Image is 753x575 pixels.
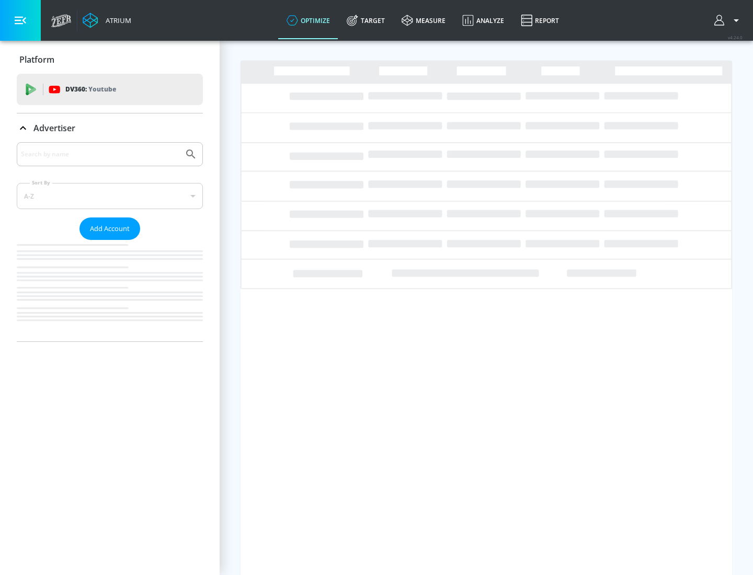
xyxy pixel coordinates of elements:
a: Atrium [83,13,131,28]
a: Target [338,2,393,39]
div: Advertiser [17,142,203,341]
a: optimize [278,2,338,39]
div: Atrium [101,16,131,25]
span: v 4.24.0 [728,34,743,40]
div: Platform [17,45,203,74]
a: measure [393,2,454,39]
div: A-Z [17,183,203,209]
label: Sort By [30,179,52,186]
p: Youtube [88,84,116,95]
p: DV360: [65,84,116,95]
p: Advertiser [33,122,75,134]
input: Search by name [21,147,179,161]
div: Advertiser [17,113,203,143]
p: Platform [19,54,54,65]
span: Add Account [90,223,130,235]
div: DV360: Youtube [17,74,203,105]
button: Add Account [79,217,140,240]
a: Report [512,2,567,39]
a: Analyze [454,2,512,39]
nav: list of Advertiser [17,240,203,341]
